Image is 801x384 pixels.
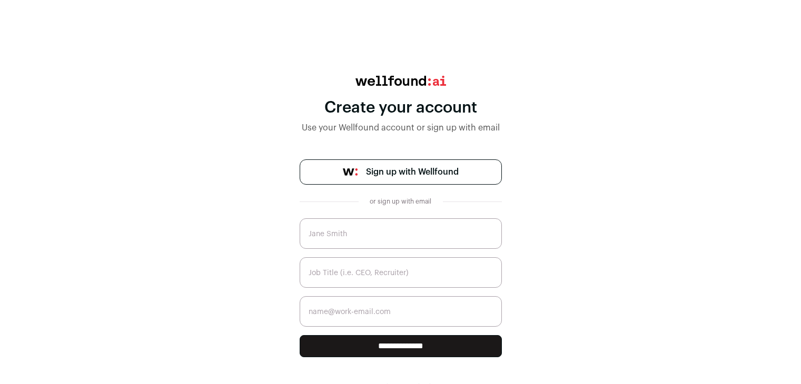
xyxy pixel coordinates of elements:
[367,197,434,206] div: or sign up with email
[366,166,459,178] span: Sign up with Wellfound
[300,98,502,117] div: Create your account
[300,296,502,327] input: name@work-email.com
[300,159,502,185] a: Sign up with Wellfound
[343,168,358,176] img: wellfound-symbol-flush-black-fb3c872781a75f747ccb3a119075da62bfe97bd399995f84a933054e44a575c4.png
[355,76,446,86] img: wellfound:ai
[300,218,502,249] input: Jane Smith
[300,122,502,134] div: Use your Wellfound account or sign up with email
[300,257,502,288] input: Job Title (i.e. CEO, Recruiter)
